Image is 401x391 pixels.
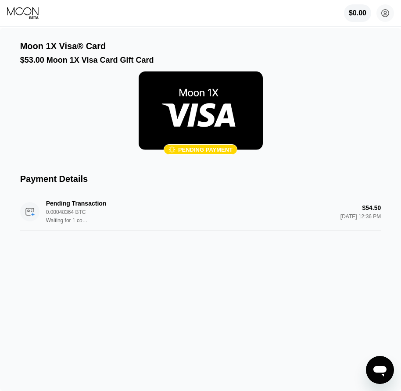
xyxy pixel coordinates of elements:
[20,56,381,65] div: $53.00 Moon 1X Visa Card Gift Card
[20,41,106,51] div: Moon 1X Visa® Card
[349,9,366,17] div: $0.00
[344,4,371,22] div: $0.00
[46,209,90,215] div: 0.00048364 BTC
[178,146,233,153] div: Pending payment
[366,356,394,384] iframe: Button to launch messaging window
[46,217,90,224] div: Waiting for 1 confirmation
[20,174,381,184] div: Payment Details
[340,213,381,220] div: [DATE] 12:36 PM
[168,146,175,153] div: 
[46,200,134,207] div: Pending Transaction
[20,193,381,231] div: Pending Transaction0.00048364 BTCWaiting for 1 confirmation$54.50[DATE] 12:36 PM
[362,204,381,211] div: $54.50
